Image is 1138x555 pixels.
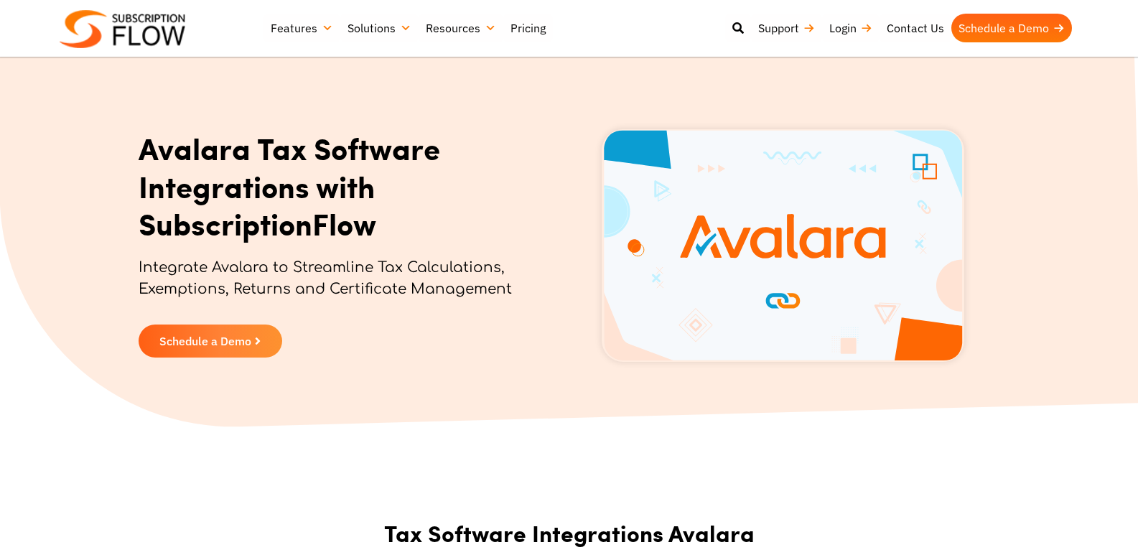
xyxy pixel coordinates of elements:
a: Schedule a Demo [139,325,282,358]
a: Solutions [340,14,419,42]
img: Subscriptionflow [60,10,185,48]
p: Integrate Avalara to Streamline Tax Calculations, Exemptions, Returns and Certificate Management [139,257,530,314]
span: Schedule a Demo [159,335,251,347]
h1: Avalara Tax Software Integrations with SubscriptionFlow [139,129,530,243]
a: Schedule a Demo [951,14,1072,42]
a: Contact Us [880,14,951,42]
img: Subscriptionflow-Avalara-integration [602,129,964,362]
a: Support [751,14,822,42]
a: Pricing [503,14,553,42]
a: Login [822,14,880,42]
a: Features [263,14,340,42]
h2: Tax Software Integrations Avalara [325,520,813,546]
a: Resources [419,14,503,42]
